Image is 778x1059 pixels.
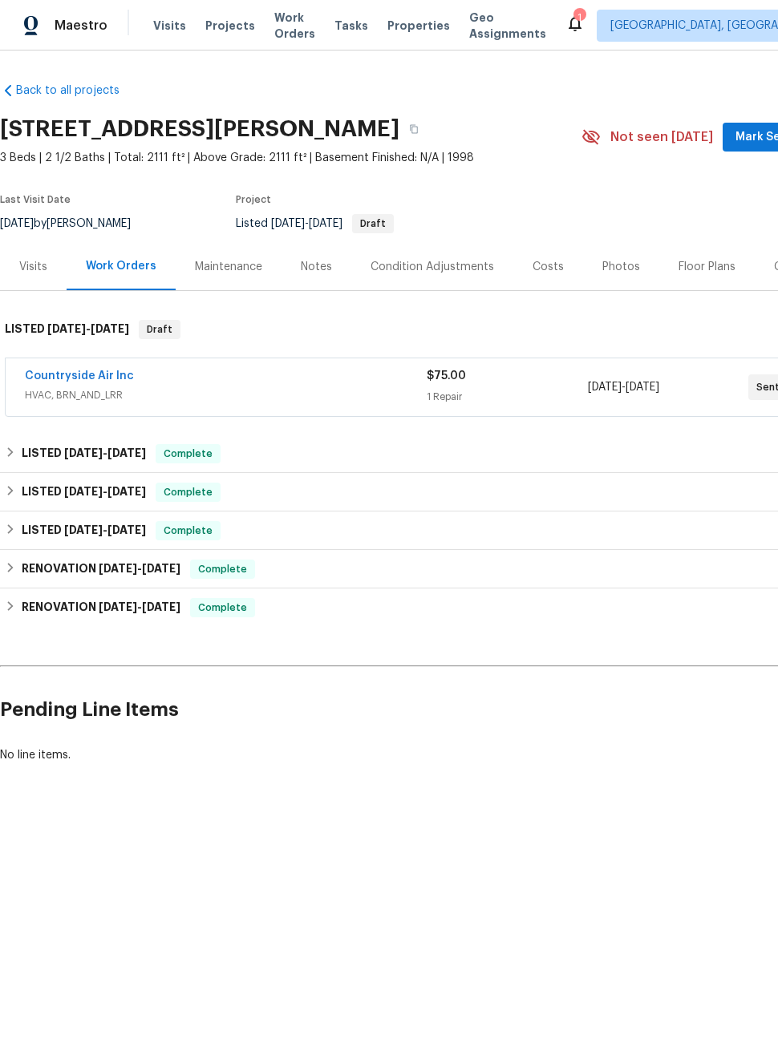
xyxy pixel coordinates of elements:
a: Countryside Air Inc [25,370,134,382]
span: [DATE] [47,323,86,334]
span: Draft [140,321,179,338]
span: Maestro [55,18,107,34]
span: Visits [153,18,186,34]
span: [DATE] [142,601,180,612]
div: Maintenance [195,259,262,275]
button: Copy Address [399,115,428,143]
span: - [64,486,146,497]
span: [DATE] [107,486,146,497]
span: [DATE] [64,486,103,497]
h6: RENOVATION [22,598,180,617]
div: 1 [573,10,585,26]
span: Work Orders [274,10,315,42]
h6: RENOVATION [22,560,180,579]
span: [DATE] [271,218,305,229]
span: - [271,218,342,229]
span: - [64,524,146,536]
span: [DATE] [107,447,146,459]
span: Properties [387,18,450,34]
span: [DATE] [99,563,137,574]
span: - [47,323,129,334]
span: Complete [157,446,219,462]
h6: LISTED [22,444,146,463]
div: Work Orders [86,258,156,274]
span: Tasks [334,20,368,31]
span: [DATE] [626,382,659,393]
span: [DATE] [99,601,137,612]
span: HVAC, BRN_AND_LRR [25,387,427,403]
span: Project [236,195,271,204]
span: Complete [192,600,253,616]
span: - [64,447,146,459]
span: Geo Assignments [469,10,546,42]
span: - [588,379,659,395]
span: Complete [192,561,253,577]
span: - [99,563,180,574]
div: Floor Plans [679,259,735,275]
h6: LISTED [5,320,129,339]
h6: LISTED [22,483,146,502]
span: Projects [205,18,255,34]
span: Draft [354,219,392,228]
span: Complete [157,523,219,539]
span: Listed [236,218,394,229]
div: 1 Repair [427,389,587,405]
span: [DATE] [309,218,342,229]
div: Condition Adjustments [371,259,494,275]
span: [DATE] [64,524,103,536]
div: Visits [19,259,47,275]
span: [DATE] [142,563,180,574]
div: Photos [602,259,640,275]
span: Not seen [DATE] [610,129,713,145]
span: Complete [157,484,219,500]
div: Costs [533,259,564,275]
span: $75.00 [427,370,466,382]
span: [DATE] [588,382,622,393]
span: [DATE] [91,323,129,334]
span: [DATE] [64,447,103,459]
div: Notes [301,259,332,275]
span: [DATE] [107,524,146,536]
h6: LISTED [22,521,146,540]
span: - [99,601,180,612]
